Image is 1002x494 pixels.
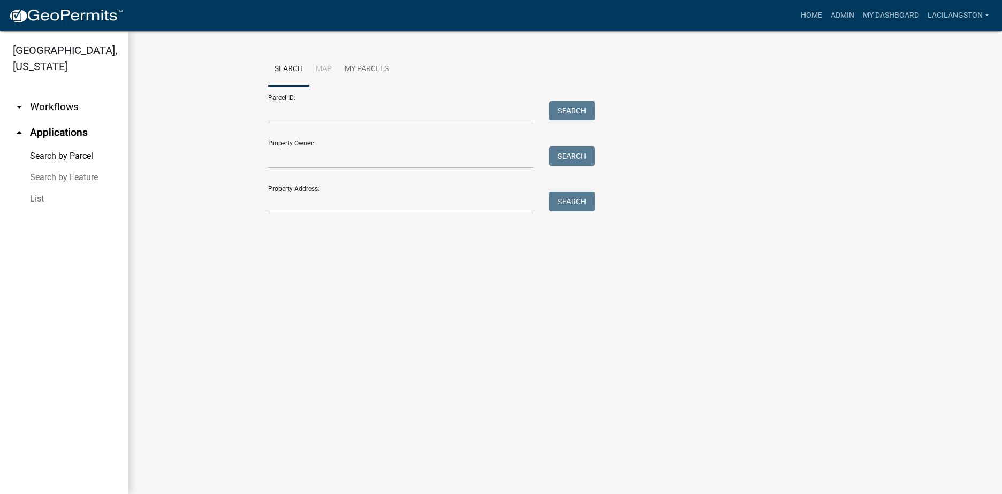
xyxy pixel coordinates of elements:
[268,52,309,87] a: Search
[338,52,395,87] a: My Parcels
[826,5,859,26] a: Admin
[549,146,595,166] button: Search
[13,126,26,139] i: arrow_drop_up
[549,101,595,120] button: Search
[13,101,26,113] i: arrow_drop_down
[859,5,923,26] a: My Dashboard
[549,192,595,211] button: Search
[923,5,993,26] a: LaciLangston
[796,5,826,26] a: Home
